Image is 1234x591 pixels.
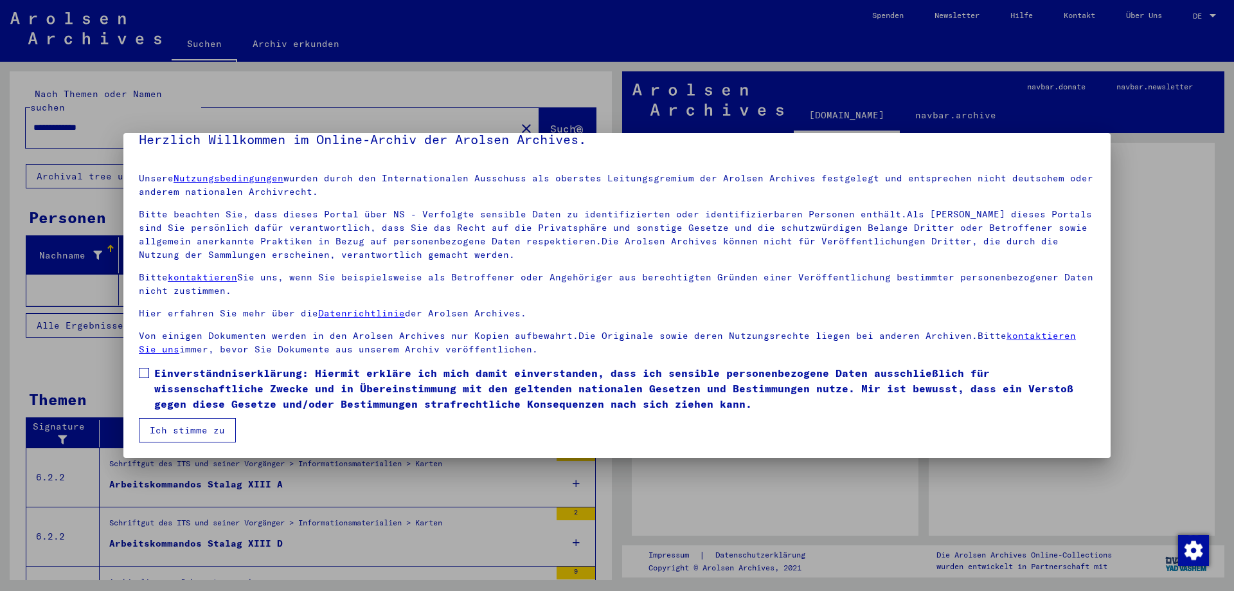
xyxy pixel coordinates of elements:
p: Bitte Sie uns, wenn Sie beispielsweise als Betroffener oder Angehöriger aus berechtigten Gründen ... [139,271,1095,298]
p: Von einigen Dokumenten werden in den Arolsen Archives nur Kopien aufbewahrt.Die Originale sowie d... [139,329,1095,356]
span: Einverständniserklärung: Hiermit erkläre ich mich damit einverstanden, dass ich sensible personen... [154,365,1095,412]
h5: Herzlich Willkommen im Online-Archiv der Arolsen Archives. [139,129,1095,150]
a: Nutzungsbedingungen [174,172,283,184]
p: Hier erfahren Sie mehr über die der Arolsen Archives. [139,307,1095,320]
a: kontaktieren Sie uns [139,330,1076,355]
div: Modification du consentement [1177,534,1208,565]
a: kontaktieren [168,271,237,283]
a: Datenrichtlinie [318,307,405,319]
p: Bitte beachten Sie, dass dieses Portal über NS - Verfolgte sensible Daten zu identifizierten oder... [139,208,1095,262]
p: Unsere wurden durch den Internationalen Ausschuss als oberstes Leitungsgremium der Arolsen Archiv... [139,172,1095,199]
img: Modification du consentement [1178,535,1209,566]
button: Ich stimme zu [139,418,236,442]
